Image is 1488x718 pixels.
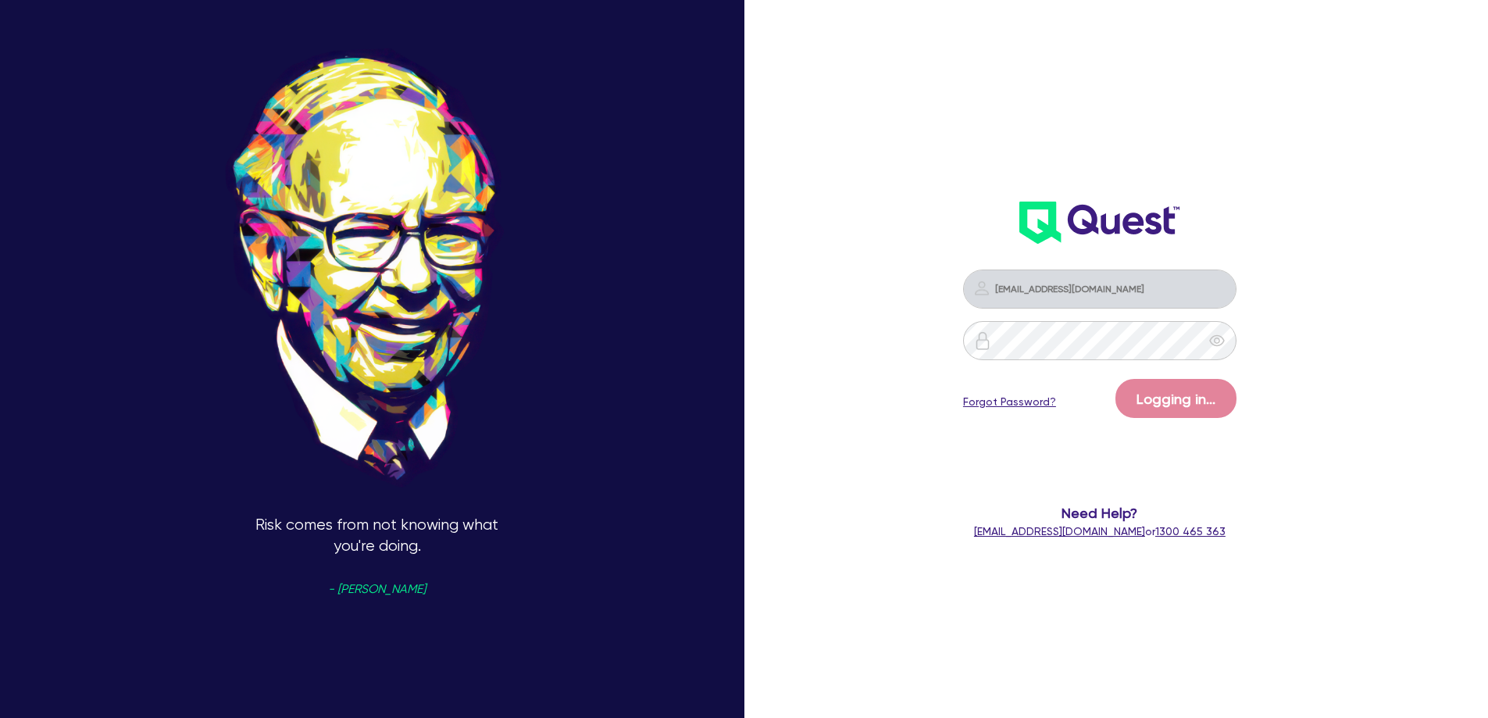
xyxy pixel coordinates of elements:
[972,279,991,298] img: icon-password
[963,394,1056,410] a: Forgot Password?
[1115,379,1236,418] button: Logging in...
[328,584,426,595] span: - [PERSON_NAME]
[901,502,1300,523] span: Need Help?
[1209,333,1225,348] span: eye
[1019,202,1179,244] img: wH2k97JdezQIQAAAABJRU5ErkJggg==
[1155,525,1226,538] tcxspan: Call 1300 465 363 via 3CX
[974,525,1145,538] a: [EMAIL_ADDRESS][DOMAIN_NAME]
[973,331,992,350] img: icon-password
[974,525,1226,538] span: or
[963,270,1236,309] input: Email address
